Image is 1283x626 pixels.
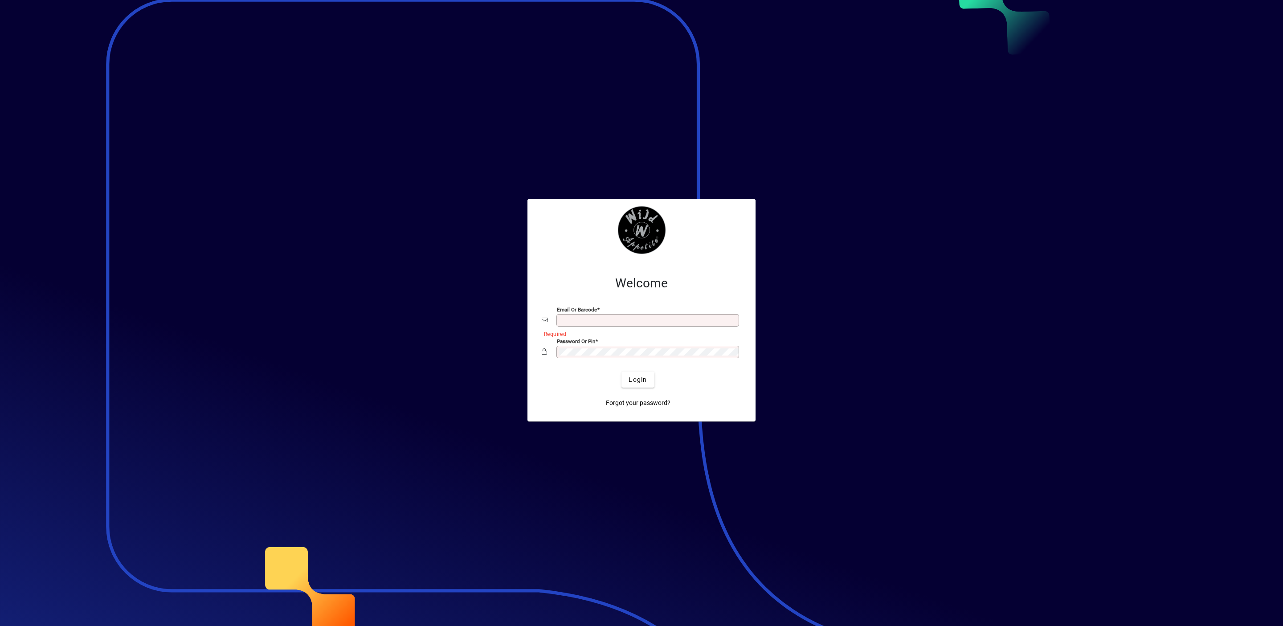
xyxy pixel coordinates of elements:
[621,372,654,388] button: Login
[557,307,597,313] mat-label: Email or Barcode
[602,395,674,411] a: Forgot your password?
[629,375,647,385] span: Login
[544,329,734,338] mat-error: Required
[606,398,670,408] span: Forgot your password?
[557,338,595,344] mat-label: Password or Pin
[542,276,741,291] h2: Welcome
